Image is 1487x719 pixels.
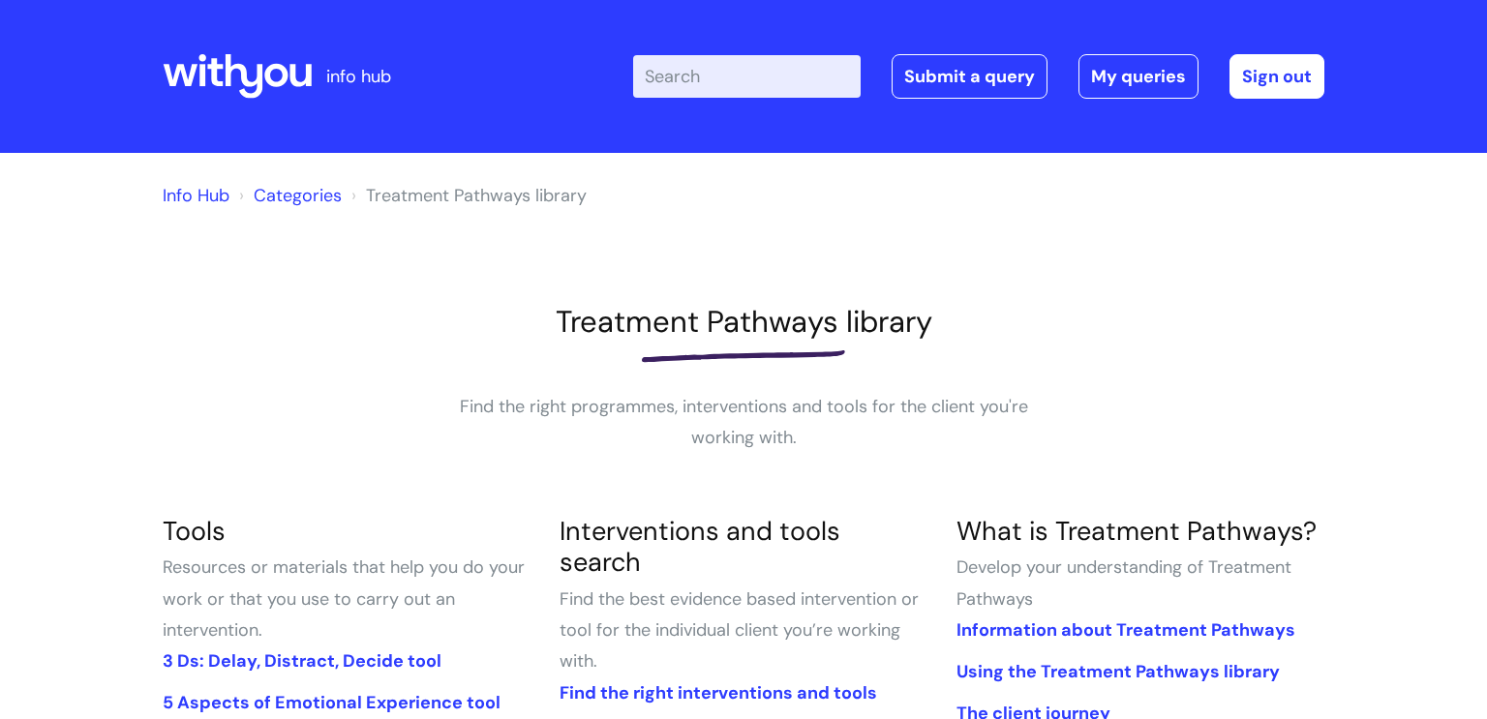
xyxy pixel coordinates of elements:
[453,391,1034,454] p: Find the right programmes, interventions and tools for the client you're working with.
[347,180,587,211] li: Treatment Pathways library
[633,54,1324,99] div: | -
[163,555,525,642] span: Resources or materials that help you do your work or that you use to carry out an intervention.
[956,618,1295,642] a: Information about Treatment Pathways
[1078,54,1199,99] a: My queries
[163,184,229,207] a: Info Hub
[163,691,501,714] a: 5 Aspects of Emotional Experience tool
[560,681,877,704] a: Find the right interventions and tools
[956,660,1280,683] a: Using the Treatment Pathways library
[633,55,861,98] input: Search
[560,587,919,674] span: Find the best evidence based intervention or tool for the individual client you’re working with.
[956,555,1291,610] span: Develop your understanding of Treatment Pathways
[560,514,840,579] a: Interventions and tools search
[1229,54,1324,99] a: Sign out
[254,184,342,207] a: Categories
[956,514,1317,548] a: What is Treatment Pathways?
[163,514,226,548] a: Tools
[163,649,441,673] a: 3 Ds: Delay, Distract, Decide tool
[234,180,342,211] li: Solution home
[326,61,391,92] p: info hub
[163,304,1324,340] h1: Treatment Pathways library
[892,54,1047,99] a: Submit a query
